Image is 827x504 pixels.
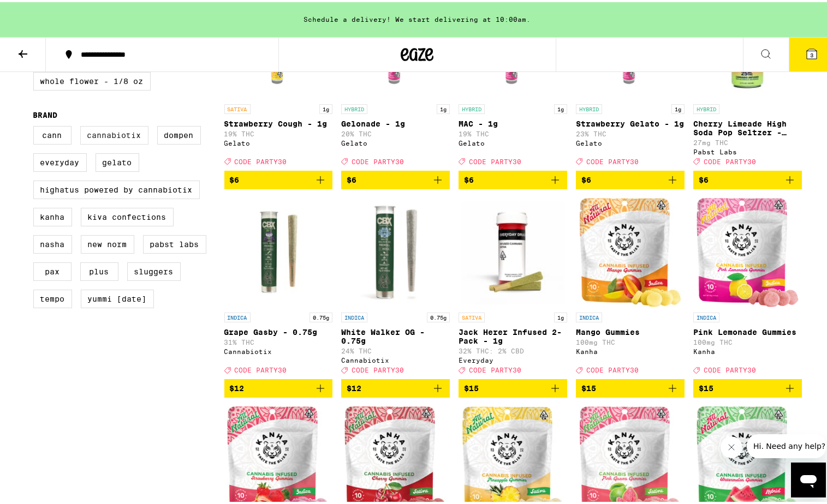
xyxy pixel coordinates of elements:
[81,287,154,306] label: Yummi [DATE]
[581,173,591,182] span: $6
[469,156,521,163] span: CODE PARTY30
[224,169,333,187] button: Add to bag
[143,233,206,251] label: Pabst Labs
[459,345,567,352] p: 32% THC: 2% CBD
[341,196,450,305] img: Cannabiotix - White Walker OG - 0.75g
[576,337,685,344] p: 100mg THC
[704,156,756,163] span: CODE PARTY30
[33,233,72,251] label: NASHA
[459,169,567,187] button: Add to bag
[693,117,802,135] p: Cherry Limeade High Soda Pop Seltzer - 25mg
[459,128,567,135] p: 19% THC
[554,310,567,320] p: 1g
[554,102,567,112] p: 1g
[127,260,181,279] label: Sluggers
[699,382,713,391] span: $15
[576,377,685,395] button: Add to bag
[459,196,567,377] a: Open page for Jack Herer Infused 2-Pack - 1g from Everyday
[576,102,602,112] p: HYBRID
[576,169,685,187] button: Add to bag
[586,156,639,163] span: CODE PARTY30
[427,310,450,320] p: 0.75g
[224,337,333,344] p: 31% THC
[157,124,201,142] label: Dompen
[699,173,709,182] span: $6
[579,196,681,305] img: Kanha - Mango Gummies
[80,124,148,142] label: Cannabiotix
[352,364,404,371] span: CODE PARTY30
[33,287,72,306] label: Tempo
[347,173,356,182] span: $6
[224,117,333,126] p: Strawberry Cough - 1g
[235,364,287,371] span: CODE PARTY30
[576,196,685,377] a: Open page for Mango Gummies from Kanha
[693,377,802,395] button: Add to bag
[459,310,485,320] p: SATIVA
[693,196,802,377] a: Open page for Pink Lemonade Gummies from Kanha
[235,156,287,163] span: CODE PARTY30
[576,117,685,126] p: Strawberry Gelato - 1g
[693,337,802,344] p: 100mg THC
[704,364,756,371] span: CODE PARTY30
[33,109,58,117] legend: Brand
[341,196,450,377] a: Open page for White Walker OG - 0.75g from Cannabiotix
[576,310,602,320] p: INDICA
[224,326,333,334] p: Grape Gasby - 0.75g
[671,102,685,112] p: 1g
[459,326,567,343] p: Jack Herer Infused 2-Pack - 1g
[230,382,245,391] span: $12
[341,102,367,112] p: HYBRID
[341,128,450,135] p: 20% THC
[576,346,685,353] div: Kanha
[581,382,596,391] span: $15
[81,233,134,251] label: New Norm
[459,102,485,112] p: HYBRID
[341,355,450,362] div: Cannabiotix
[224,196,333,305] img: Cannabiotix - Grape Gasby - 0.75g
[459,377,567,395] button: Add to bag
[459,117,567,126] p: MAC - 1g
[469,364,521,371] span: CODE PARTY30
[747,432,826,456] iframe: Message from company
[341,377,450,395] button: Add to bag
[693,169,802,187] button: Add to bag
[224,137,333,145] div: Gelato
[224,346,333,353] div: Cannabiotix
[586,364,639,371] span: CODE PARTY30
[81,206,174,224] label: Kiva Confections
[693,137,802,144] p: 27mg THC
[33,206,72,224] label: Kanha
[576,326,685,334] p: Mango Gummies
[224,102,251,112] p: SATIVA
[341,169,450,187] button: Add to bag
[791,460,826,495] iframe: Button to launch messaging window
[341,326,450,343] p: White Walker OG - 0.75g
[341,117,450,126] p: Gelonade - 1g
[33,260,72,279] label: PAX
[341,137,450,145] div: Gelato
[33,151,87,170] label: Everyday
[459,137,567,145] div: Gelato
[341,345,450,352] p: 24% THC
[693,146,802,153] div: Pabst Labs
[697,196,799,305] img: Kanha - Pink Lemonade Gummies
[693,326,802,334] p: Pink Lemonade Gummies
[33,124,72,142] label: Cann
[347,382,361,391] span: $12
[224,310,251,320] p: INDICA
[576,137,685,145] div: Gelato
[352,156,404,163] span: CODE PARTY30
[224,377,333,395] button: Add to bag
[310,310,332,320] p: 0.75g
[464,173,474,182] span: $6
[576,128,685,135] p: 23% THC
[693,102,719,112] p: HYBRID
[721,434,742,456] iframe: Close message
[224,128,333,135] p: 19% THC
[80,260,118,279] label: PLUS
[459,355,567,362] div: Everyday
[437,102,450,112] p: 1g
[96,151,139,170] label: Gelato
[341,310,367,320] p: INDICA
